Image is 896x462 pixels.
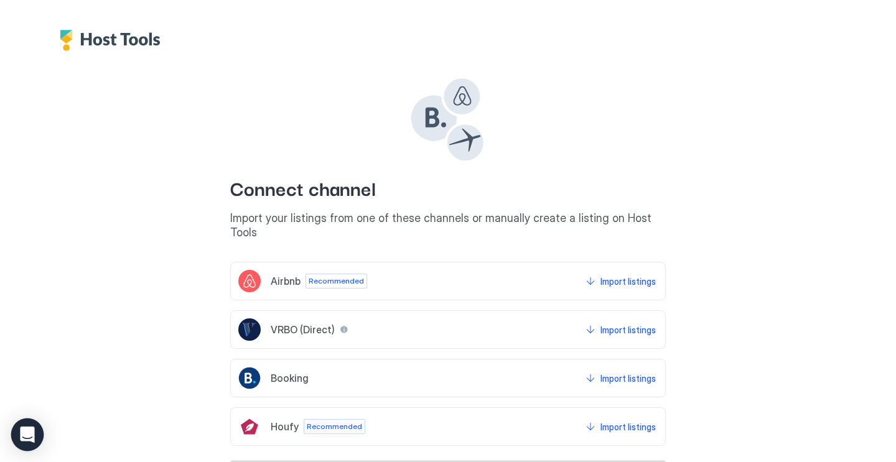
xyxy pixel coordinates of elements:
span: Houfy [271,420,299,433]
span: Connect channel [230,173,666,201]
span: VRBO (Direct) [271,323,335,336]
span: Booking [271,372,309,384]
button: Import listings [584,318,658,341]
div: Import listings [600,372,656,385]
span: Recommended [307,421,362,432]
span: Airbnb [271,275,301,287]
div: Import listings [600,420,656,433]
button: Import listings [584,270,658,292]
button: Import listings [584,367,658,389]
div: Open Intercom Messenger [11,418,44,451]
button: Import listings [584,415,658,438]
div: Host Tools Logo [60,30,167,51]
div: Import listings [600,323,656,336]
div: Import listings [600,275,656,288]
span: Import your listings from one of these channels or manually create a listing on Host Tools [230,211,666,239]
span: Recommended [309,275,364,287]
